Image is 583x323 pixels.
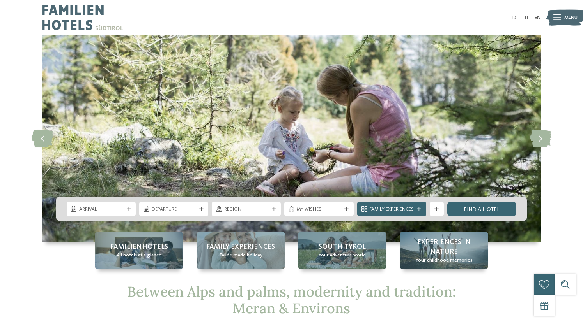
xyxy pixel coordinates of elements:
[407,237,481,257] span: Experiences in nature
[219,252,262,259] span: Tailor-made holiday
[534,15,541,20] a: EN
[369,206,414,213] span: Family Experiences
[117,252,161,259] span: All hotels at a glance
[319,252,366,259] span: Your adventure world
[197,232,285,269] a: Family hotels in Meran – super varied! Family Experiences Tailor-made holiday
[298,232,386,269] a: Family hotels in Meran – super varied! South Tyrol Your adventure world
[564,14,578,21] span: Menu
[447,202,516,216] a: Find a hotel
[95,232,183,269] a: Family hotels in Meran – super varied! Familienhotels All hotels at a glance
[127,283,456,317] span: Between Alps and palms, modernity and tradition: Meran & Environs
[206,242,275,252] span: Family Experiences
[42,35,541,242] img: Family hotels in Meran – super varied!
[319,242,366,252] span: South Tyrol
[297,206,341,213] span: My wishes
[525,15,529,20] a: IT
[152,206,196,213] span: Departure
[79,206,124,213] span: Arrival
[400,232,488,269] a: Family hotels in Meran – super varied! Experiences in nature Your childhood memories
[110,242,168,252] span: Familienhotels
[416,257,472,264] span: Your childhood memories
[224,206,269,213] span: Region
[512,15,519,20] a: DE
